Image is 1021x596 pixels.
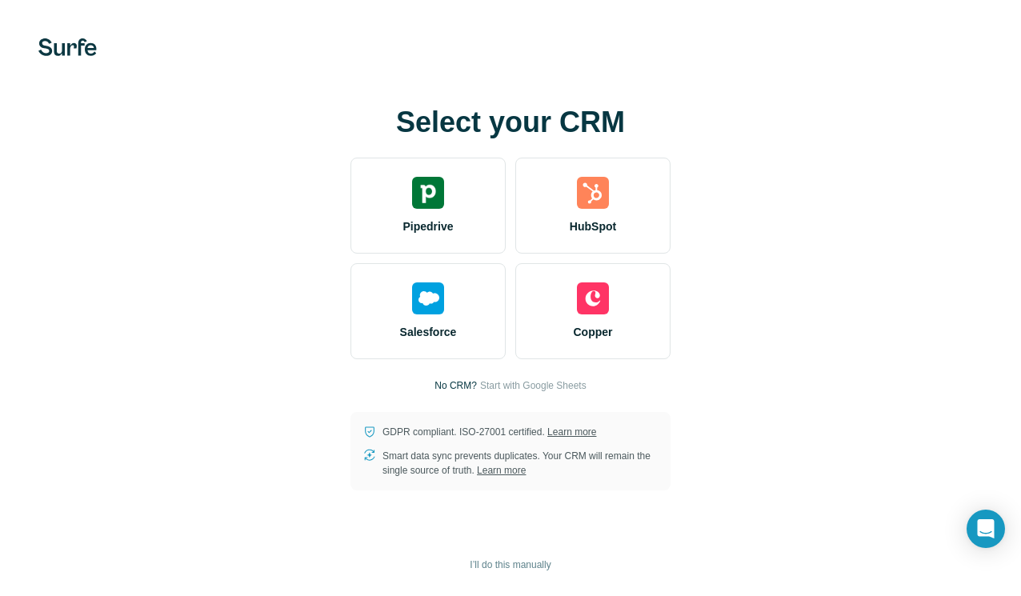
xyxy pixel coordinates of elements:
p: Smart data sync prevents duplicates. Your CRM will remain the single source of truth. [382,449,658,478]
span: HubSpot [570,218,616,234]
h1: Select your CRM [350,106,671,138]
div: Open Intercom Messenger [967,510,1005,548]
button: Start with Google Sheets [480,378,587,393]
img: hubspot's logo [577,177,609,209]
span: Salesforce [400,324,457,340]
img: salesforce's logo [412,282,444,314]
p: No CRM? [434,378,477,393]
span: Pipedrive [402,218,453,234]
img: copper's logo [577,282,609,314]
img: Surfe's logo [38,38,97,56]
img: pipedrive's logo [412,177,444,209]
button: I’ll do this manually [458,553,562,577]
p: GDPR compliant. ISO-27001 certified. [382,425,596,439]
a: Learn more [547,426,596,438]
span: I’ll do this manually [470,558,551,572]
a: Learn more [477,465,526,476]
span: Copper [574,324,613,340]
